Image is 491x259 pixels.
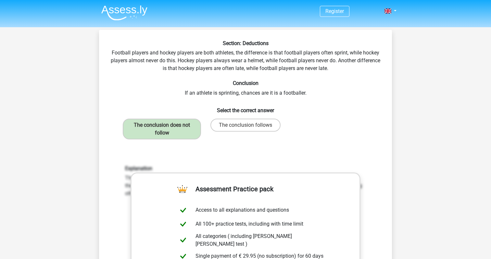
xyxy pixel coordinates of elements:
[210,119,281,132] label: The conclusion follows
[109,40,382,46] h6: Section: Deductions
[125,165,366,171] h6: Explanation
[123,119,201,139] label: The conclusion does not follow
[101,5,147,20] img: Assessly
[109,80,382,86] h6: Conclusion
[325,8,344,14] a: Register
[120,165,371,197] div: The conclusion does not follow. Nothing is stated about how many football players or hockey playe...
[109,102,382,113] h6: Select the correct answer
